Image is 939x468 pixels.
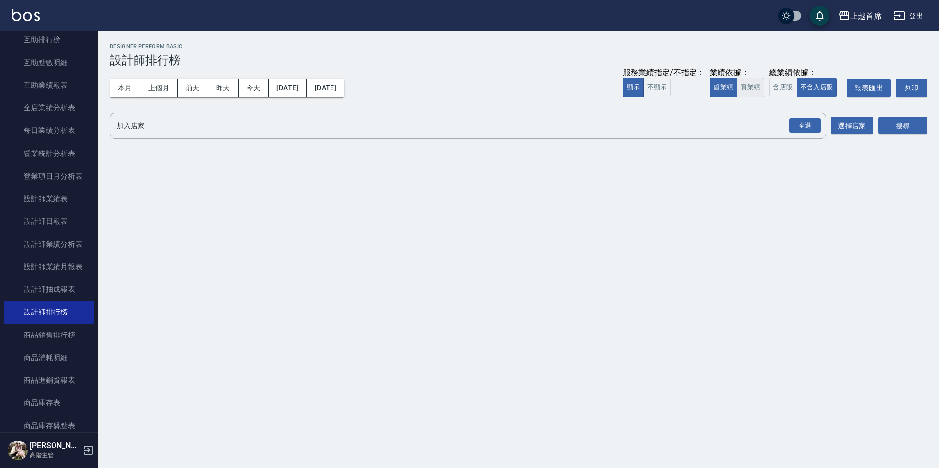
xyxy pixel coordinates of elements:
button: 顯示 [623,78,644,97]
p: 高階主管 [30,451,80,460]
h3: 設計師排行榜 [110,53,927,67]
button: 本月 [110,79,140,97]
a: 商品消耗明細 [4,346,94,369]
a: 互助業績報表 [4,74,94,97]
button: save [810,6,829,26]
div: 上越首席 [850,10,882,22]
h2: Designer Perform Basic [110,43,927,50]
button: 含店販 [769,78,797,97]
a: 商品庫存盤點表 [4,415,94,437]
a: 全店業績分析表 [4,97,94,119]
button: 上越首席 [834,6,885,26]
a: 商品進銷貨報表 [4,369,94,391]
a: 商品庫存表 [4,391,94,414]
button: 搜尋 [878,117,927,135]
button: Open [787,116,823,135]
img: Logo [12,9,40,21]
a: 每日業績分析表 [4,119,94,142]
button: [DATE] [307,79,344,97]
h5: [PERSON_NAME] [30,441,80,451]
a: 設計師業績月報表 [4,256,94,278]
button: 昨天 [208,79,239,97]
a: 商品銷售排行榜 [4,324,94,346]
button: 虛業績 [710,78,737,97]
button: 今天 [239,79,269,97]
a: 互助排行榜 [4,28,94,51]
div: 業績依據： [710,68,764,78]
button: 報表匯出 [847,79,891,97]
a: 營業統計分析表 [4,142,94,165]
button: 選擇店家 [831,117,873,135]
button: 前天 [178,79,208,97]
button: 實業績 [737,78,764,97]
img: Person [8,441,28,460]
button: 不含入店販 [797,78,837,97]
button: 不顯示 [643,78,671,97]
a: 設計師抽成報表 [4,278,94,301]
button: [DATE] [269,79,306,97]
button: 上個月 [140,79,178,97]
a: 互助點數明細 [4,52,94,74]
a: 設計師業績分析表 [4,233,94,256]
div: 全選 [789,118,821,133]
div: 總業績依據： [769,68,842,78]
input: 店家名稱 [114,117,807,134]
a: 設計師排行榜 [4,301,94,323]
button: 列印 [896,79,927,97]
a: 營業項目月分析表 [4,165,94,187]
a: 設計師日報表 [4,210,94,233]
button: 登出 [889,7,927,25]
div: 服務業績指定/不指定： [623,68,705,78]
a: 設計師業績表 [4,187,94,210]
